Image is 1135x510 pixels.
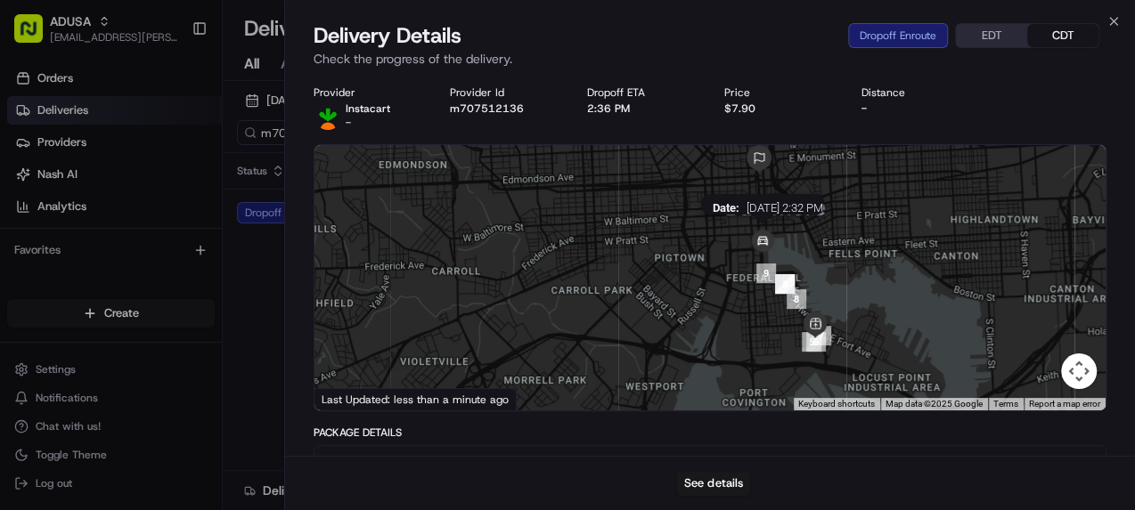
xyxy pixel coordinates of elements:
[18,260,32,274] div: 📗
[314,21,461,50] span: Delivery Details
[314,85,422,100] div: Provider
[11,251,143,283] a: 📗Knowledge Base
[676,471,750,496] button: See details
[724,101,833,116] div: $7.90
[861,101,970,116] div: -
[993,399,1018,409] a: Terms (opens in new tab)
[314,101,342,130] img: profile_instacart_ahold_partner.png
[18,18,53,53] img: Nash
[61,170,292,188] div: Start new chat
[756,263,776,283] div: 9
[802,332,821,352] div: 5
[143,251,293,283] a: 💻API Documentation
[36,258,136,276] span: Knowledge Base
[713,201,739,215] span: Date :
[168,258,286,276] span: API Documentation
[61,188,225,202] div: We're available if you need us!
[126,301,216,315] a: Powered byPylon
[314,388,517,410] div: Last Updated: less than a minute ago
[346,101,390,116] span: Instacart
[587,85,696,100] div: Dropoff ETA
[450,101,524,116] button: m707512136
[303,175,324,197] button: Start new chat
[314,50,1107,68] p: Check the progress of the delivery.
[18,170,50,202] img: 1736555255976-a54dd68f-1ca7-489b-9aae-adbdc363a1c4
[319,387,378,410] img: Google
[775,274,795,294] div: 4
[46,115,294,134] input: Clear
[747,201,823,215] span: [DATE] 2:32 PM
[151,260,165,274] div: 💻
[724,85,833,100] div: Price
[956,24,1027,47] button: EDT
[1061,353,1097,389] button: Map camera controls
[861,85,970,100] div: Distance
[18,71,324,100] p: Welcome 👋
[787,289,806,309] div: 8
[1027,24,1098,47] button: CDT
[587,101,696,116] div: 2:36 PM
[177,302,216,315] span: Pylon
[886,399,983,409] span: Map data ©2025 Google
[314,425,1107,440] div: Package Details
[450,85,559,100] div: Provider Id
[1029,399,1100,409] a: Report a map error
[319,387,378,410] a: Open this area in Google Maps (opens a new window)
[798,398,875,410] button: Keyboard shortcuts
[812,326,831,345] div: 7
[806,332,826,352] div: 6
[346,116,351,130] span: -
